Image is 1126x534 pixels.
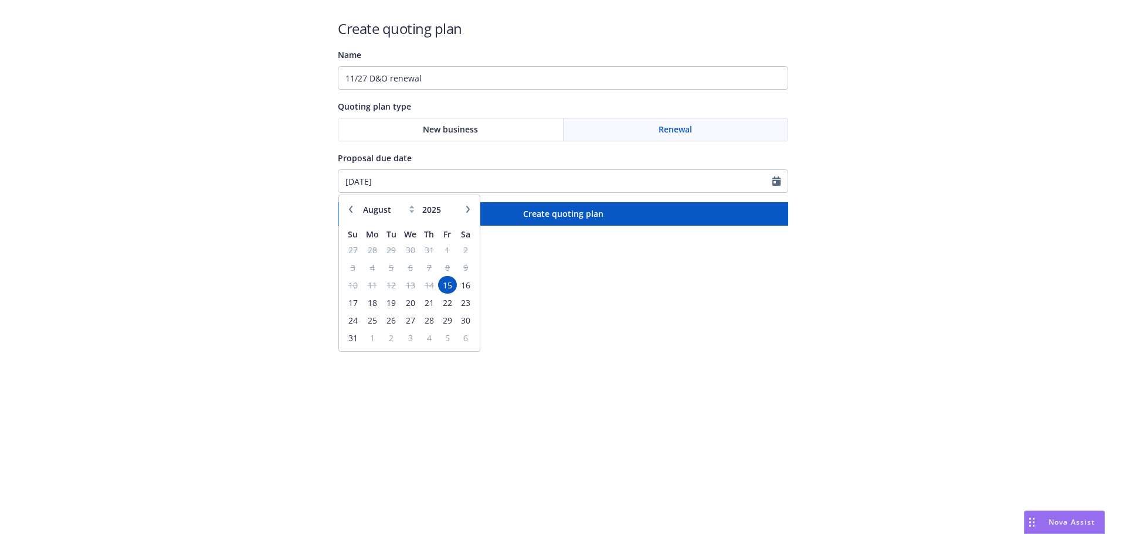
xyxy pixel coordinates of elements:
td: 6 [401,259,420,276]
span: Name [338,49,361,60]
td: 30 [401,241,420,259]
span: 6 [458,331,474,345]
td: 19 [382,294,401,311]
span: 29 [439,313,455,328]
td: 18 [362,294,382,311]
td: 24 [344,311,362,329]
svg: Calendar [772,176,781,186]
h1: Create quoting plan [338,19,788,38]
span: 22 [439,295,455,310]
span: 1 [439,243,455,257]
span: 10 [345,278,361,292]
span: 30 [402,243,419,257]
span: 27 [402,313,419,328]
span: 6 [402,260,419,275]
span: Nova Assist [1049,517,1095,527]
span: 2 [384,331,399,345]
span: Fr [443,229,451,240]
span: New business [423,123,478,135]
span: 15 [439,278,455,292]
span: Proposal due date [338,152,412,164]
td: 5 [438,329,456,346]
span: 11 [363,278,381,292]
span: 3 [345,260,361,275]
td: 26 [382,311,401,329]
span: We [404,229,416,240]
td: 14 [420,276,438,294]
td: 9 [457,259,475,276]
td: 22 [438,294,456,311]
div: Drag to move [1025,511,1039,533]
td: 11 [362,276,382,294]
td: 4 [420,329,438,346]
span: 26 [384,313,399,328]
span: 17 [345,295,361,310]
span: 5 [439,331,455,345]
span: Mo [366,229,379,240]
span: Tu [386,229,396,240]
span: 7 [421,260,437,275]
span: 19 [384,295,399,310]
span: 4 [421,331,437,345]
td: 31 [420,241,438,259]
span: Renewal [659,123,692,135]
td: 23 [457,294,475,311]
td: 21 [420,294,438,311]
span: Quoting plan type [338,101,411,112]
span: 14 [421,278,437,292]
td: 20 [401,294,420,311]
span: 20 [402,295,419,310]
span: 5 [384,260,399,275]
button: Nova Assist [1024,511,1105,534]
td: 28 [420,311,438,329]
td: 31 [344,329,362,346]
span: Th [424,229,434,240]
td: 29 [438,311,456,329]
span: 25 [363,313,381,328]
td: 2 [382,329,401,346]
span: Sa [461,229,470,240]
span: 13 [402,278,419,292]
td: 2 [457,241,475,259]
span: 30 [458,313,474,328]
td: 7 [420,259,438,276]
span: Create quoting plan [523,208,603,219]
td: 13 [401,276,420,294]
td: 12 [382,276,401,294]
span: 3 [402,331,419,345]
span: 24 [345,313,361,328]
span: 8 [439,260,455,275]
span: Su [348,229,358,240]
td: 28 [362,241,382,259]
td: 16 [457,276,475,294]
td: 30 [457,311,475,329]
td: 25 [362,311,382,329]
span: 1 [363,331,381,345]
span: 31 [345,331,361,345]
td: 6 [457,329,475,346]
td: 8 [438,259,456,276]
td: 1 [362,329,382,346]
td: 27 [344,241,362,259]
span: 16 [458,278,474,292]
input: MM/DD/YYYY [338,170,772,192]
td: 17 [344,294,362,311]
input: Quoting plan name [338,66,788,90]
span: 12 [384,278,399,292]
td: 27 [401,311,420,329]
span: 18 [363,295,381,310]
span: 9 [458,260,474,275]
span: 27 [345,243,361,257]
button: Create quoting plan [338,202,788,226]
span: 29 [384,243,399,257]
td: 29 [382,241,401,259]
td: 15 [438,276,456,294]
span: 28 [421,313,437,328]
td: 4 [362,259,382,276]
span: 31 [421,243,437,257]
span: 2 [458,243,474,257]
td: 1 [438,241,456,259]
span: 23 [458,295,474,310]
td: 5 [382,259,401,276]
